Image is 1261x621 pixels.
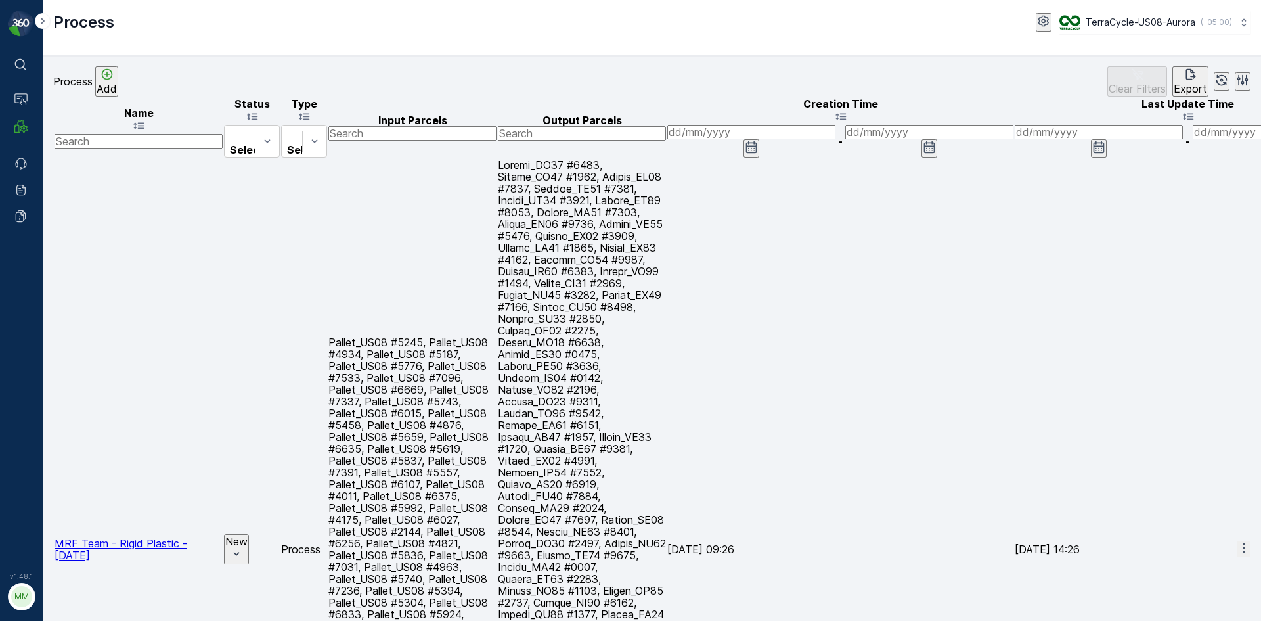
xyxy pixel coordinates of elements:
[498,126,666,141] input: Search
[667,98,1013,110] p: Creation Time
[225,536,248,547] p: New
[224,98,280,110] p: Status
[224,534,249,564] button: New
[8,583,34,610] button: MM
[8,572,34,580] span: v 1.48.1
[287,144,321,156] p: Select
[53,76,93,87] p: Process
[1059,15,1080,30] img: image_ci7OI47.png
[55,537,187,562] a: MRF Team - Rigid Plastic - 8/13/25
[55,537,187,562] span: MRF Team - Rigid Plastic - [DATE]
[838,135,843,147] p: -
[1015,125,1183,139] input: dd/mm/yyyy
[1109,83,1166,95] p: Clear Filters
[53,12,114,33] p: Process
[55,107,223,119] p: Name
[1107,66,1167,97] button: Clear Filters
[1174,83,1207,95] p: Export
[1201,17,1232,28] p: ( -05:00 )
[95,66,118,97] button: Add
[97,83,117,95] p: Add
[667,125,835,139] input: dd/mm/yyyy
[328,114,497,126] p: Input Parcels
[328,126,497,141] input: Search
[230,144,264,156] p: Select
[11,586,32,607] div: MM
[845,125,1013,139] input: dd/mm/yyyy
[1172,66,1208,97] button: Export
[1059,11,1250,34] button: TerraCycle-US08-Aurora(-05:00)
[55,134,223,149] input: Search
[1185,135,1190,147] p: -
[281,98,327,110] p: Type
[498,114,666,126] p: Output Parcels
[8,11,34,37] img: logo
[1086,16,1195,29] p: TerraCycle-US08-Aurora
